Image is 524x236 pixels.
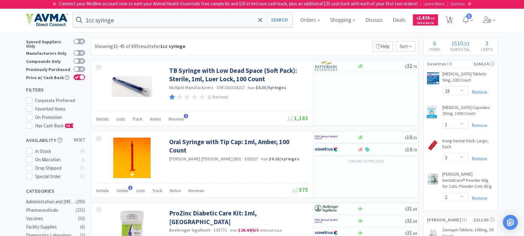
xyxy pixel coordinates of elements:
a: Boehringer Ingelheim [169,227,210,233]
span: $ [405,148,407,152]
button: +2more suppliers [344,157,387,166]
span: Details [96,188,109,193]
span: . 18 [430,16,434,20]
span: Dismiss [451,1,465,7]
h4: Items [424,46,445,52]
span: SYR101010LDZ [217,85,245,90]
a: [MEDICAL_DATA] Capsules: 25mg, 1000 Count [442,105,495,119]
span: $ [452,40,454,47]
div: Vaccines [26,215,76,222]
a: 6 [443,18,456,24]
span: from [248,86,255,90]
span: 6 [449,6,451,31]
strong: $28.44 / kit [238,227,259,233]
div: Compounds Only [26,58,70,64]
span: 32 [405,62,417,69]
span: Notes [170,188,181,193]
span: 1 [466,13,472,19]
div: In Stock [35,148,76,155]
strong: $0.18 / syringes [269,156,299,162]
span: Deals [390,7,408,32]
span: Reviews [169,116,184,122]
a: ProZinc Diabetic Care Kit: 1ml, [GEOGRAPHIC_DATA] [169,209,307,226]
span: Sort [396,41,415,52]
a: [PERSON_NAME] DentalCare® Powder 60g for Cats: Powder Cats 60 g [442,171,495,192]
span: Discuss [363,7,385,32]
img: f3b07d41259240ef88871485d4bd480a_511452.png [427,72,439,84]
span: . 64 [412,231,417,236]
a: Remove [468,89,487,95]
h5: Availability [26,137,85,144]
div: Administration and [MEDICAL_DATA] [26,198,76,205]
span: 575 [292,186,308,193]
span: with cash back [260,228,282,233]
span: $ [405,207,407,211]
span: . 76 [412,64,417,69]
img: 526db618e5c74e74b3afd63ed67f7bfa_562954.jpeg [112,66,152,107]
span: 155771 [214,227,227,233]
span: . 35 [412,135,417,140]
a: [MEDICAL_DATA] Tablets: 5mg, 100 Count [442,71,495,86]
span: · [215,85,216,90]
div: Corporate Preferred [35,97,85,104]
span: 03 [464,40,469,47]
button: Search [266,13,292,27]
div: Showing 31-45 of 695 results [95,42,185,50]
p: (1 Reviews) [208,94,229,101]
div: On Promotion [35,114,85,121]
span: Similar [116,188,129,193]
img: 77fca1acd8b6420a9015268ca798ef17_1.png [315,145,338,154]
img: 2adf893d23ed4f8da2466139f4d40434_216616.png [427,106,437,118]
h5: Filters [26,86,85,93]
span: Cash Back [417,21,434,26]
span: from [230,228,237,233]
a: [PERSON_NAME] [PERSON_NAME] (BD) [169,156,241,162]
div: On Allocation [35,156,76,163]
span: from [261,157,268,161]
span: Has Cash Back [35,123,74,129]
a: $2,826.18Cash Back [413,12,438,28]
a: Discuss [363,17,385,23]
a: Oral Syringe with Tip Cap: 1ml, Amber, 100 Count [169,138,307,155]
span: Reviews [188,188,204,193]
div: ( 233 ) [76,206,85,214]
span: Track [152,188,162,193]
span: 305207 [244,156,258,162]
span: 2,826 [417,15,434,21]
a: Kong Dental Stick: Large, Each [442,138,495,153]
span: $ [405,64,407,69]
img: 730db3968b864e76bcafd0174db25112_22.png [315,204,338,213]
span: · [228,227,229,233]
div: ( 50 ) [78,215,85,222]
span: . 64 [412,207,417,211]
span: for [154,43,185,49]
div: ( 299 ) [76,198,85,205]
strong: 1cc syringe [160,43,185,49]
span: $ [405,219,407,224]
span: $ [405,231,407,236]
div: Synced Suppliers Only [26,39,70,48]
span: Notes [150,116,161,122]
a: TB Syringe with Low Dead Space (Soft Pack): Sterile, 1ml, Luer Lock, 100 Count [169,66,307,83]
span: · [246,85,247,90]
span: 6 [433,39,436,47]
span: 1 [128,186,133,190]
h5: Categories [26,187,85,195]
div: Pharmaceuticals [26,206,76,214]
div: $144.14 [473,60,495,67]
div: Favorited Items [35,105,85,113]
a: Remove [468,156,487,162]
span: · [259,156,260,162]
img: f6b2451649754179b5b4e0c70c3f7cb0_2.png [315,133,338,142]
span: Details [96,116,109,122]
p: Help [373,41,393,52]
span: 510 [454,39,463,47]
div: Facility Supplies [26,223,76,231]
span: Track [133,116,142,122]
img: 64cab4fbc53045cf90e12f9f0df33ade_698305.png [427,172,439,185]
span: [PERSON_NAME] [427,216,461,223]
span: · [242,156,243,162]
img: 0f8188e023aa4774a1ab8607dbba0f7e_473143.png [427,139,439,152]
span: | [447,1,448,7]
img: e26e803265b9428d819475a68e714009_108391.png [113,138,151,178]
